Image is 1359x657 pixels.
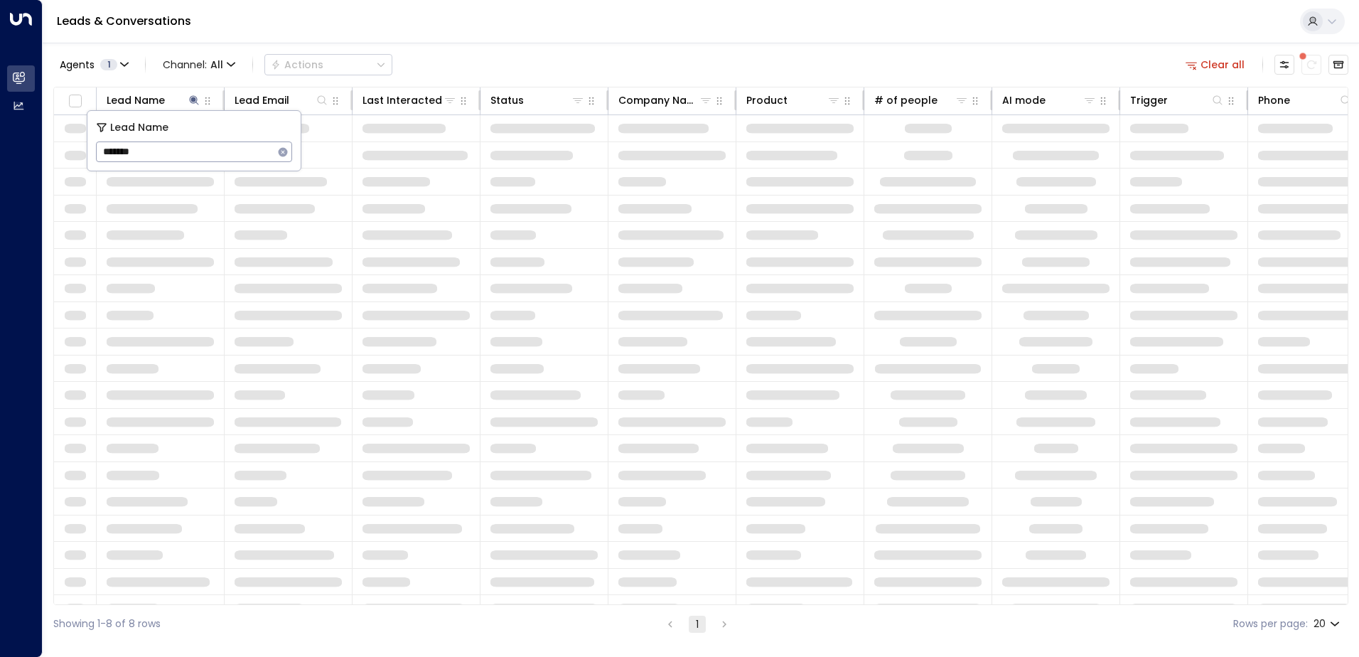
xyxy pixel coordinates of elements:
div: Product [746,92,841,109]
a: Leads & Conversations [57,13,191,29]
span: 1 [100,59,117,70]
div: Lead Name [107,92,201,109]
span: Channel: [157,55,241,75]
span: Lead Name [110,119,168,136]
button: Channel:All [157,55,241,75]
div: Last Interacted [362,92,442,109]
span: All [210,59,223,70]
span: Agents [60,60,95,70]
div: Lead Email [235,92,329,109]
button: page 1 [689,616,706,633]
div: Lead Name [107,92,165,109]
div: Company Name [618,92,713,109]
div: Status [490,92,585,109]
div: Actions [271,58,323,71]
div: Lead Email [235,92,289,109]
div: Phone [1258,92,1290,109]
button: Archived Leads [1328,55,1348,75]
button: Clear all [1180,55,1251,75]
div: Button group with a nested menu [264,54,392,75]
button: Customize [1274,55,1294,75]
div: Showing 1-8 of 8 rows [53,616,161,631]
label: Rows per page: [1233,616,1308,631]
div: Company Name [618,92,699,109]
button: Agents1 [53,55,134,75]
div: AI mode [1002,92,1097,109]
div: Last Interacted [362,92,457,109]
div: Trigger [1130,92,1168,109]
div: Product [746,92,788,109]
div: Trigger [1130,92,1225,109]
div: AI mode [1002,92,1046,109]
span: There are new threads available. Refresh the grid to view the latest updates. [1301,55,1321,75]
button: Actions [264,54,392,75]
div: Status [490,92,524,109]
div: 20 [1314,614,1343,634]
div: # of people [874,92,938,109]
div: # of people [874,92,969,109]
nav: pagination navigation [661,615,734,633]
div: Phone [1258,92,1353,109]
